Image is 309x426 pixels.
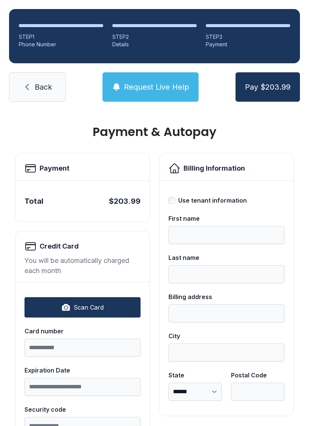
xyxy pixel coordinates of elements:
[168,265,285,283] input: Last name
[24,327,141,336] div: Card number
[19,33,103,41] div: STEP 1
[168,344,285,362] input: City
[35,82,52,92] span: Back
[24,196,43,206] div: Total
[112,33,197,41] div: STEP 2
[168,214,285,223] div: First name
[231,371,285,380] div: Postal Code
[124,82,189,92] span: Request Live Help
[24,339,141,357] input: Card number
[168,226,285,244] input: First name
[245,82,291,92] span: Pay $203.99
[206,41,290,48] div: Payment
[231,383,285,401] input: Postal Code
[40,163,69,174] h2: Payment
[24,378,141,396] input: Expiration Date
[168,331,285,340] div: City
[109,196,141,206] div: $203.99
[184,163,245,174] h2: Billing Information
[168,371,222,380] div: State
[168,253,285,262] div: Last name
[112,41,197,48] div: Details
[40,241,79,252] h2: Credit Card
[73,303,104,312] span: Scan Card
[24,405,141,414] div: Security code
[168,383,222,401] select: State
[206,33,290,41] div: STEP 3
[168,304,285,322] input: Billing address
[15,126,294,138] h1: Payment & Autopay
[178,196,247,205] div: Use tenant information
[24,255,141,276] div: You will be automatically charged each month
[168,292,285,301] div: Billing address
[24,366,141,375] div: Expiration Date
[19,41,103,48] div: Phone Number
